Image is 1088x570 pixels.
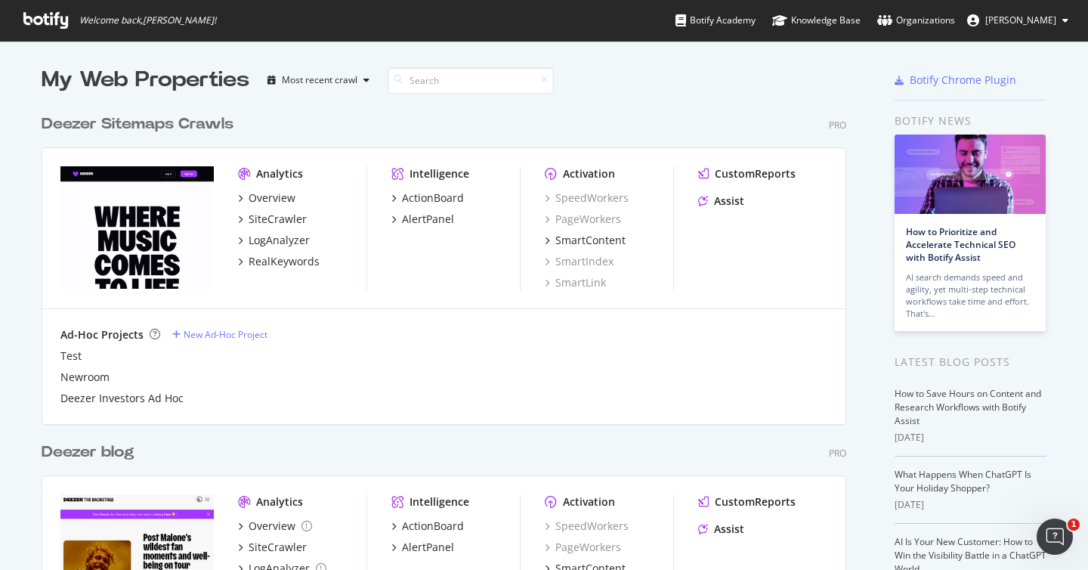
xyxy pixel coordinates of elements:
span: Lucie Bernier [985,14,1056,26]
a: AlertPanel [391,212,454,227]
div: RealKeywords [249,254,320,269]
a: SiteCrawler [238,540,307,555]
a: ActionBoard [391,519,464,534]
input: Search [388,67,554,94]
a: LogAnalyzer [238,233,310,248]
div: Analytics [256,494,303,510]
a: AlertPanel [391,540,454,555]
div: SmartContent [555,233,626,248]
a: SmartIndex [545,254,614,269]
a: Deezer blog [42,441,141,463]
a: Overview [238,191,295,206]
a: Newroom [60,370,110,385]
div: Botify news [895,113,1046,129]
div: Assist [714,194,744,209]
span: Welcome back, [PERSON_NAME] ! [79,14,216,26]
div: SiteCrawler [249,540,307,555]
div: SiteCrawler [249,212,307,227]
div: Deezer Sitemaps Crawls [42,113,233,135]
a: SpeedWorkers [545,519,629,534]
a: SmartLink [545,275,606,290]
div: AI search demands speed and agility, yet multi-step technical workflows take time and effort. Tha... [906,271,1034,320]
a: PageWorkers [545,212,621,227]
div: Botify Academy [675,13,756,28]
a: SmartContent [545,233,626,248]
div: Overview [249,519,295,534]
div: My Web Properties [42,65,249,95]
a: Assist [698,522,744,537]
div: Botify Chrome Plugin [910,73,1016,88]
div: Most recent crawl [282,76,357,85]
div: Activation [563,494,615,510]
div: Pro [829,119,846,132]
a: CustomReports [698,166,796,181]
div: LogAnalyzer [249,233,310,248]
a: Deezer Investors Ad Hoc [60,391,184,406]
button: [PERSON_NAME] [955,8,1080,33]
a: PageWorkers [545,540,621,555]
a: What Happens When ChatGPT Is Your Holiday Shopper? [895,468,1031,494]
a: How to Prioritize and Accelerate Technical SEO with Botify Assist [906,225,1015,264]
div: ActionBoard [402,191,464,206]
div: AlertPanel [402,540,454,555]
a: Deezer Sitemaps Crawls [42,113,240,135]
div: Ad-Hoc Projects [60,327,144,342]
a: Overview [238,519,312,534]
a: Botify Chrome Plugin [895,73,1016,88]
div: Activation [563,166,615,181]
img: deezer.com [60,166,214,289]
img: How to Prioritize and Accelerate Technical SEO with Botify Assist [895,135,1046,214]
a: RealKeywords [238,254,320,269]
div: [DATE] [895,498,1046,512]
div: CustomReports [715,166,796,181]
div: Assist [714,522,744,537]
div: [DATE] [895,431,1046,445]
a: Assist [698,194,744,209]
a: SiteCrawler [238,212,307,227]
div: Organizations [877,13,955,28]
div: AlertPanel [402,212,454,227]
a: How to Save Hours on Content and Research Workflows with Botify Assist [895,387,1041,427]
a: SpeedWorkers [545,191,629,206]
iframe: Intercom live chat [1037,519,1073,555]
div: Pro [829,447,846,460]
a: ActionBoard [391,191,464,206]
div: Deezer blog [42,441,134,463]
a: CustomReports [698,494,796,510]
div: Analytics [256,166,303,181]
div: Overview [249,191,295,206]
div: Intelligence [410,494,469,510]
a: Test [60,349,82,364]
a: New Ad-Hoc Project [172,328,267,341]
div: CustomReports [715,494,796,510]
div: Intelligence [410,166,469,181]
button: Most recent crawl [261,68,376,92]
div: New Ad-Hoc Project [184,328,267,341]
div: Knowledge Base [772,13,861,28]
div: ActionBoard [402,519,464,534]
div: Latest Blog Posts [895,354,1046,370]
span: 1 [1068,519,1080,531]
